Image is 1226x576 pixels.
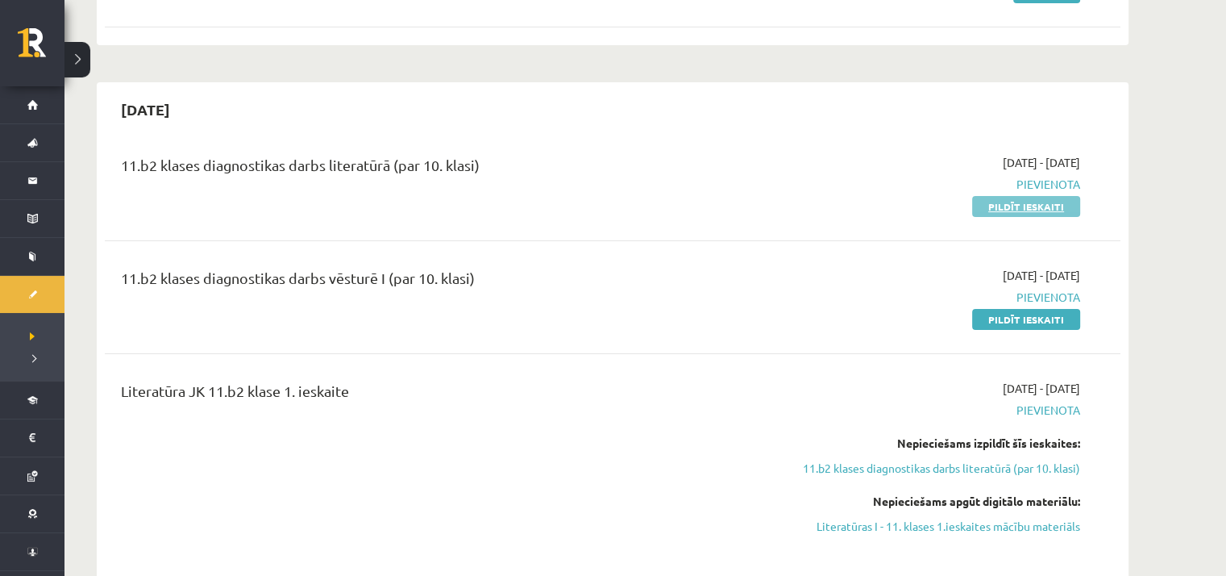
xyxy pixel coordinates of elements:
div: Literatūra JK 11.b2 klase 1. ieskaite [121,380,752,410]
span: [DATE] - [DATE] [1003,380,1080,397]
span: [DATE] - [DATE] [1003,154,1080,171]
span: Pievienota [776,289,1080,306]
a: Rīgas 1. Tālmācības vidusskola [18,28,64,69]
a: Pildīt ieskaiti [972,196,1080,217]
span: [DATE] - [DATE] [1003,267,1080,284]
a: Pildīt ieskaiti [972,309,1080,330]
div: 11.b2 klases diagnostikas darbs literatūrā (par 10. klasi) [121,154,752,184]
h2: [DATE] [105,90,186,128]
div: 11.b2 klases diagnostikas darbs vēsturē I (par 10. klasi) [121,267,752,297]
a: Literatūras I - 11. klases 1.ieskaites mācību materiāls [776,518,1080,535]
div: Nepieciešams izpildīt šīs ieskaites: [776,435,1080,452]
a: 11.b2 klases diagnostikas darbs literatūrā (par 10. klasi) [776,460,1080,477]
span: Pievienota [776,402,1080,419]
span: Pievienota [776,176,1080,193]
div: Nepieciešams apgūt digitālo materiālu: [776,493,1080,510]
